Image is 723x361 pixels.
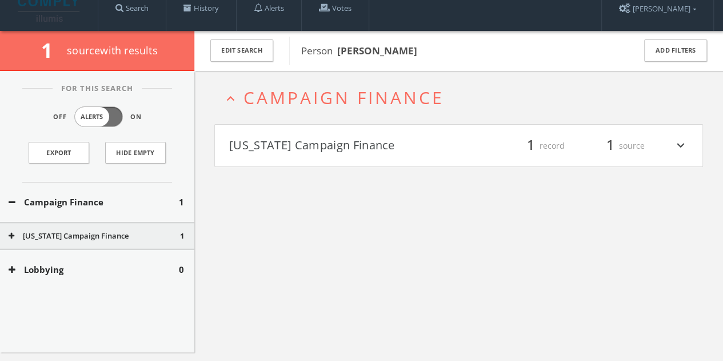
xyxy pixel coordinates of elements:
span: 1 [180,231,184,242]
button: Edit Search [210,39,273,62]
i: expand_more [673,136,688,156]
a: Export [29,142,89,164]
span: Campaign Finance [243,86,444,109]
button: [US_STATE] Campaign Finance [229,136,459,156]
span: On [130,112,142,122]
button: Lobbying [9,263,179,276]
b: [PERSON_NAME] [337,44,417,57]
button: [US_STATE] Campaign Finance [9,231,180,242]
button: Add Filters [644,39,707,62]
span: source with results [67,43,158,57]
i: expand_less [223,91,238,106]
div: record [496,136,565,156]
span: 1 [41,37,62,64]
button: Campaign Finance [9,196,179,209]
span: 1 [601,136,619,156]
button: expand_lessCampaign Finance [223,88,703,107]
div: source [576,136,645,156]
span: Off [53,112,67,122]
span: 1 [179,196,184,209]
span: 1 [522,136,540,156]
span: Person [301,44,417,57]
span: For This Search [53,83,142,94]
span: 0 [179,263,184,276]
button: Hide Empty [105,142,166,164]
